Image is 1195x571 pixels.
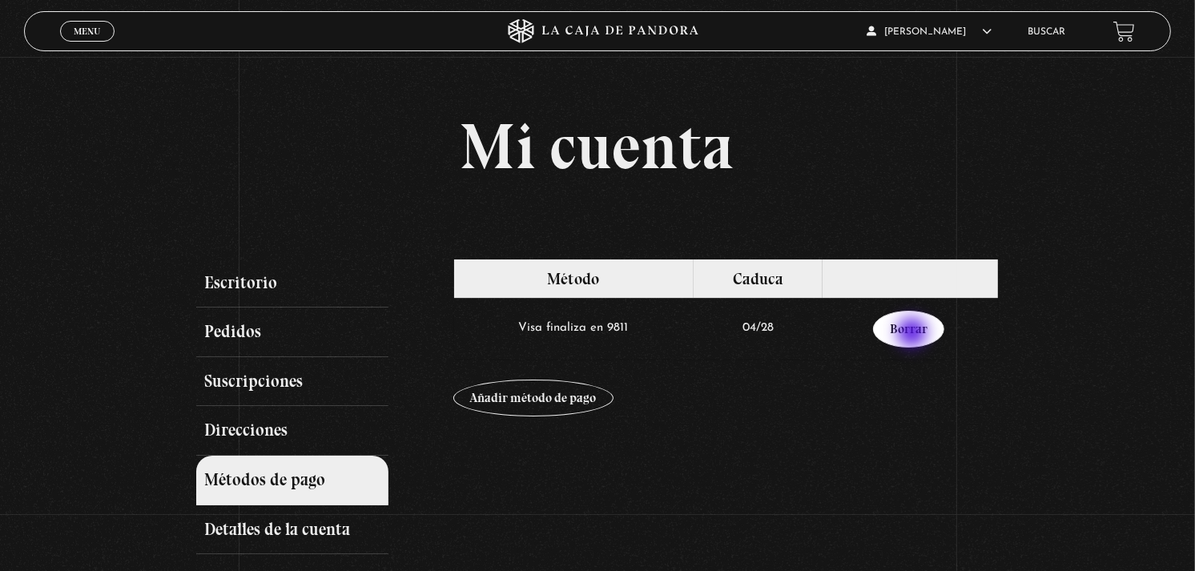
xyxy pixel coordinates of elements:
td: Visa finaliza en 9811 [454,298,694,360]
span: [PERSON_NAME] [867,27,992,37]
a: Suscripciones [196,357,389,407]
a: Métodos de pago [196,456,389,505]
a: Pedidos [196,308,389,357]
a: Borrar [873,311,944,348]
span: Menu [74,26,100,36]
a: Buscar [1028,27,1065,37]
span: Cerrar [68,40,106,51]
a: Detalles de la cuenta [196,505,389,555]
a: Direcciones [196,406,389,456]
a: Escritorio [196,259,389,308]
span: Caduca [733,269,783,288]
h1: Mi cuenta [196,115,1000,179]
a: View your shopping cart [1113,21,1135,42]
a: Añadir método de pago [453,380,614,416]
span: Método [548,269,600,288]
td: 04/28 [694,298,823,360]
